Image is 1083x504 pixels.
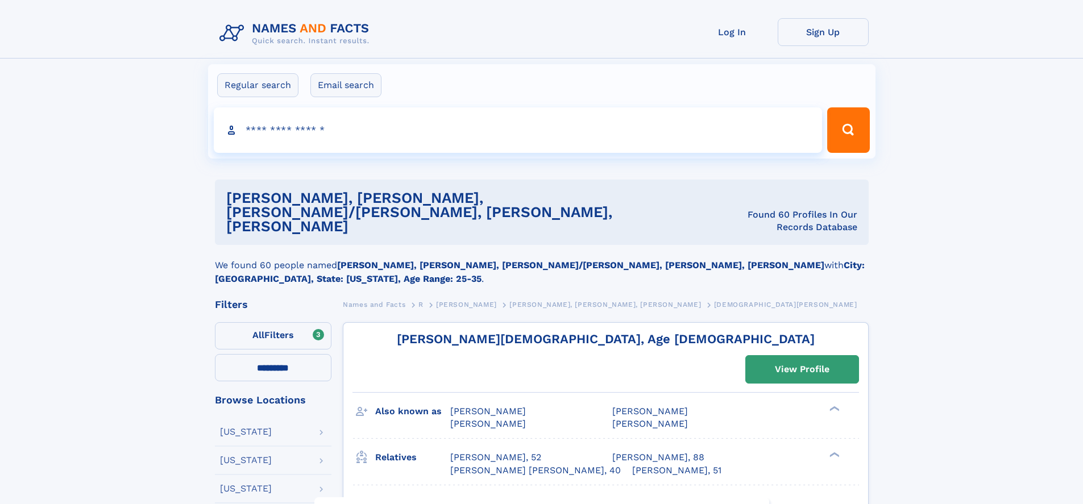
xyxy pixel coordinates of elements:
div: [US_STATE] [220,456,272,465]
a: [PERSON_NAME], 51 [632,464,721,477]
b: [PERSON_NAME], [PERSON_NAME], [PERSON_NAME]/[PERSON_NAME], [PERSON_NAME], [PERSON_NAME] [337,260,824,270]
span: [PERSON_NAME] [612,418,688,429]
a: R [418,297,424,311]
div: View Profile [775,356,829,382]
span: [DEMOGRAPHIC_DATA][PERSON_NAME] [714,301,857,309]
label: Filters [215,322,332,349]
a: Log In [687,18,778,46]
span: [PERSON_NAME] [450,418,526,429]
button: Search Button [827,107,869,153]
span: [PERSON_NAME] [612,406,688,416]
b: City: [GEOGRAPHIC_DATA], State: [US_STATE], Age Range: 25-35 [215,260,865,284]
img: Logo Names and Facts [215,18,379,49]
a: [PERSON_NAME], 52 [450,451,541,464]
a: Names and Facts [343,297,405,311]
h3: Relatives [375,448,450,467]
h3: Also known as [375,402,450,421]
a: [PERSON_NAME] [436,297,497,311]
label: Email search [310,73,381,97]
a: [PERSON_NAME], [PERSON_NAME], [PERSON_NAME] [509,297,701,311]
div: [US_STATE] [220,484,272,493]
div: ❯ [827,451,840,459]
span: [PERSON_NAME] [450,406,526,416]
span: [PERSON_NAME], [PERSON_NAME], [PERSON_NAME] [509,301,701,309]
div: We found 60 people named with . [215,245,869,286]
label: Regular search [217,73,298,97]
a: Sign Up [778,18,869,46]
div: Found 60 Profiles In Our Records Database [731,209,857,234]
span: All [252,330,264,340]
div: Filters [215,299,332,310]
a: [PERSON_NAME][DEMOGRAPHIC_DATA], Age [DEMOGRAPHIC_DATA] [397,332,815,346]
a: [PERSON_NAME], 88 [612,451,704,464]
span: [PERSON_NAME] [436,301,497,309]
a: [PERSON_NAME] [PERSON_NAME], 40 [450,464,621,477]
h1: [PERSON_NAME], [PERSON_NAME], [PERSON_NAME]/[PERSON_NAME], [PERSON_NAME], [PERSON_NAME] [226,191,731,234]
div: ❯ [827,405,840,413]
div: [US_STATE] [220,427,272,436]
input: search input [214,107,823,153]
div: Browse Locations [215,395,332,405]
span: R [418,301,424,309]
a: View Profile [746,356,858,383]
